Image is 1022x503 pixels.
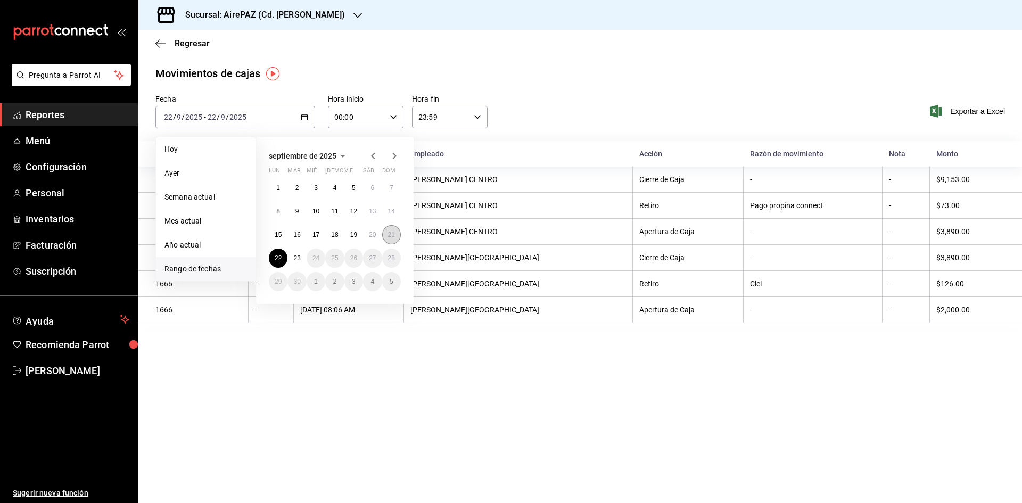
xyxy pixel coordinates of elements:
button: 18 de septiembre de 2025 [325,225,344,244]
div: $9,153.00 [936,175,1005,184]
input: -- [220,113,226,121]
span: [PERSON_NAME] [26,364,129,378]
button: 8 de septiembre de 2025 [269,202,287,221]
span: / [173,113,176,121]
button: open_drawer_menu [117,28,126,36]
button: 10 de septiembre de 2025 [307,202,325,221]
abbr: 11 de septiembre de 2025 [331,208,338,215]
button: 17 de septiembre de 2025 [307,225,325,244]
button: 21 de septiembre de 2025 [382,225,401,244]
div: [PERSON_NAME] CENTRO [410,227,627,236]
span: Ayuda [26,313,116,326]
div: $73.00 [936,201,1005,210]
abbr: 16 de septiembre de 2025 [293,231,300,238]
div: Empleado [410,150,627,158]
div: - [889,253,923,262]
abbr: 25 de septiembre de 2025 [331,254,338,262]
div: Nota [889,150,924,158]
abbr: 28 de septiembre de 2025 [388,254,395,262]
button: 19 de septiembre de 2025 [344,225,363,244]
button: septiembre de 2025 [269,150,349,162]
div: Razón de movimiento [750,150,876,158]
div: Monto [936,150,1005,158]
abbr: 4 de septiembre de 2025 [333,184,337,192]
div: [PERSON_NAME] CENTRO [410,175,627,184]
span: Inventarios [26,212,129,226]
span: Menú [26,134,129,148]
div: Apertura de Caja [639,306,737,314]
div: Apertura de Caja [639,227,737,236]
abbr: 7 de septiembre de 2025 [390,184,393,192]
button: 22 de septiembre de 2025 [269,249,287,268]
abbr: 5 de octubre de 2025 [390,278,393,285]
abbr: 21 de septiembre de 2025 [388,231,395,238]
button: 13 de septiembre de 2025 [363,202,382,221]
button: 14 de septiembre de 2025 [382,202,401,221]
span: Regresar [175,38,210,48]
div: - [889,279,923,288]
abbr: 1 de septiembre de 2025 [276,184,280,192]
button: 2 de octubre de 2025 [325,272,344,291]
button: 2 de septiembre de 2025 [287,178,306,197]
label: Hora fin [412,95,488,103]
abbr: 15 de septiembre de 2025 [275,231,282,238]
abbr: 18 de septiembre de 2025 [331,231,338,238]
abbr: 22 de septiembre de 2025 [275,254,282,262]
abbr: 6 de septiembre de 2025 [370,184,374,192]
abbr: 2 de septiembre de 2025 [295,184,299,192]
div: - [750,175,876,184]
span: / [182,113,185,121]
button: 30 de septiembre de 2025 [287,272,306,291]
div: - [889,306,923,314]
div: [PERSON_NAME][GEOGRAPHIC_DATA] [410,253,627,262]
button: 6 de septiembre de 2025 [363,178,382,197]
button: 28 de septiembre de 2025 [382,249,401,268]
span: / [226,113,229,121]
abbr: jueves [325,167,388,178]
button: 24 de septiembre de 2025 [307,249,325,268]
abbr: domingo [382,167,395,178]
span: Hoy [164,144,247,155]
button: 1 de octubre de 2025 [307,272,325,291]
div: - [750,306,876,314]
div: Pago propina connect [750,201,876,210]
abbr: sábado [363,167,374,178]
abbr: 10 de septiembre de 2025 [312,208,319,215]
span: Sugerir nueva función [13,488,129,499]
div: - [889,201,923,210]
button: 15 de septiembre de 2025 [269,225,287,244]
span: / [217,113,220,121]
div: Retiro [639,279,737,288]
button: 9 de septiembre de 2025 [287,202,306,221]
button: 27 de septiembre de 2025 [363,249,382,268]
div: - [255,306,287,314]
span: Personal [26,186,129,200]
div: 1666 [155,279,242,288]
div: [PERSON_NAME][GEOGRAPHIC_DATA] [410,279,627,288]
div: Ciel [750,279,876,288]
span: Ayer [164,168,247,179]
abbr: 27 de septiembre de 2025 [369,254,376,262]
button: 12 de septiembre de 2025 [344,202,363,221]
abbr: 12 de septiembre de 2025 [350,208,357,215]
input: -- [163,113,173,121]
span: Semana actual [164,192,247,203]
button: 7 de septiembre de 2025 [382,178,401,197]
abbr: 23 de septiembre de 2025 [293,254,300,262]
div: - [255,279,287,288]
abbr: 17 de septiembre de 2025 [312,231,319,238]
abbr: 29 de septiembre de 2025 [275,278,282,285]
div: Movimientos de cajas [155,65,261,81]
button: 5 de octubre de 2025 [382,272,401,291]
button: 5 de septiembre de 2025 [344,178,363,197]
input: ---- [185,113,203,121]
button: 25 de septiembre de 2025 [325,249,344,268]
div: - [889,227,923,236]
div: $3,890.00 [936,227,1005,236]
span: Facturación [26,238,129,252]
span: Rango de fechas [164,263,247,275]
div: - [889,175,923,184]
button: 3 de septiembre de 2025 [307,178,325,197]
span: Año actual [164,240,247,251]
button: 11 de septiembre de 2025 [325,202,344,221]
